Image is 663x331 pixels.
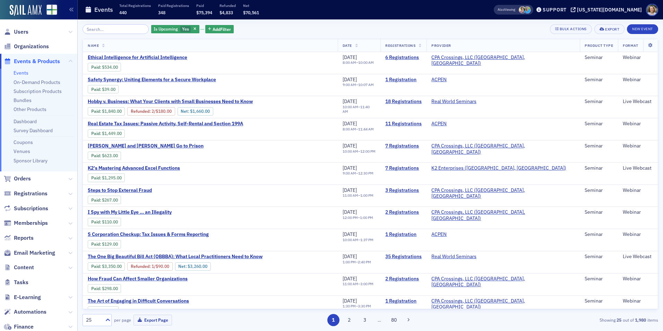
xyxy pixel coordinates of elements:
div: Seminar [585,121,613,127]
span: CPA Crossings, LLC (Rochester, MI) [431,276,575,288]
a: Real Estate Tax Issues: Passive Activity, Self-Rental and Section 199A [88,121,243,127]
span: Reports [14,234,34,242]
span: Memberships [14,219,48,227]
a: Paid [91,264,100,269]
span: CPA Crossings, LLC (Rochester, MI) [431,187,575,200]
span: Jeannine Birmingham [519,6,526,14]
span: [DATE] [343,275,357,282]
a: Paid [91,87,100,92]
p: Paid [196,3,212,8]
a: View Homepage [42,5,57,16]
span: : [91,241,102,247]
time: 10:07 AM [358,82,374,87]
a: Finance [4,323,34,331]
span: Safety Synergy: Uniting Elements for a Secure Workplace [88,77,216,83]
a: Hobby v. Business: What Your Clients with Small Businesses Need to Know [88,99,270,105]
div: – [343,171,373,176]
span: $3,350.00 [102,264,122,269]
a: ACPEN [431,121,447,127]
span: K2 Enterprises (Hammond, LA) [431,165,566,171]
a: 7 Registrations [385,165,422,171]
a: I Spy with My Little Eye ... an Illegality [88,209,204,215]
div: Paid: 1 - $12900 [88,240,121,248]
span: $267.00 [102,197,118,203]
span: : [131,264,152,269]
strong: 25 [615,317,623,323]
a: Other Products [14,106,46,112]
a: New Event [627,25,658,32]
div: – [343,282,373,286]
span: : [91,109,102,114]
span: : [91,308,102,313]
span: $39.00 [102,87,115,92]
time: 11:00 AM [343,281,358,286]
span: $75,394 [196,10,212,15]
span: [DATE] [343,231,357,237]
a: CPA Crossings, LLC ([GEOGRAPHIC_DATA], [GEOGRAPHIC_DATA]) [431,209,575,221]
time: 11:44 AM [358,127,374,131]
div: Export [605,27,619,31]
img: SailAMX [46,5,57,15]
div: Paid: 7 - $62300 [88,152,121,160]
a: Dashboard [14,118,37,125]
span: $129.00 [102,241,118,247]
p: Net [243,3,259,8]
div: – [343,105,376,114]
div: Seminar [585,143,613,149]
a: 18 Registrations [385,99,422,105]
div: Refunded: 35 - $335000 [127,262,172,271]
time: 10:00 AM [358,60,374,65]
a: Real World Seminars [431,254,476,260]
a: Events [14,70,28,76]
a: Refunded [131,109,149,114]
span: 348 [158,10,165,15]
span: $90.00 [156,264,169,269]
span: $1,840.00 [102,109,122,114]
a: Coupons [14,139,33,145]
time: 1:37 PM [360,237,373,242]
div: – [343,83,374,87]
span: The One Big Beautiful Bill Act (OBBBA): What Local Practitioners Need to Know [88,254,262,260]
a: Refunded [131,264,149,269]
span: Add Filter [213,26,231,32]
div: Paid: 8 - $129500 [88,173,125,182]
span: $70,561 [243,10,259,15]
div: – [343,149,376,154]
span: Net : [181,109,190,114]
a: Paid [91,219,100,224]
div: Webinar [623,298,653,304]
time: 12:00 PM [343,215,358,220]
button: 80 [388,314,400,326]
span: Yes [182,26,189,32]
a: 2 Registrations [385,209,422,215]
div: Refunded: 17 - $184000 [127,107,175,116]
span: $298.00 [102,286,118,291]
span: Kristi Gates [524,6,531,14]
a: 1 Registration [385,231,422,238]
div: – [343,238,373,242]
div: – [343,193,373,198]
div: Net: $166000 [178,107,213,116]
a: CPA Crossings, LLC ([GEOGRAPHIC_DATA], [GEOGRAPHIC_DATA]) [431,143,575,155]
a: Steps to Stop External Fraud [88,187,204,194]
span: CPA Crossings, LLC (Rochester, MI) [431,54,575,67]
span: [DATE] [343,298,357,304]
span: $1,449.00 [102,131,122,136]
a: SailAMX [10,5,42,16]
div: Seminar [585,298,613,304]
div: Seminar [585,54,613,61]
a: E-Learning [4,294,41,301]
a: CPA Crossings, LLC ([GEOGRAPHIC_DATA], [GEOGRAPHIC_DATA]) [431,298,575,310]
p: Paid Registrations [158,3,189,8]
span: Todd and Julie Chrisley Go to Prison [88,143,204,149]
span: Ethical Intelligence for Artificial Intelligence [88,54,204,61]
span: Automations [14,308,46,316]
time: 2:40 PM [358,260,371,264]
a: Paid [91,241,100,247]
time: 12:30 PM [358,171,373,176]
span: CPA Crossings, LLC (Rochester, MI) [431,143,575,155]
div: Live Webcast [623,99,653,105]
div: Webinar [623,209,653,215]
a: 35 Registrations [385,254,422,260]
a: Paid [91,153,100,158]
